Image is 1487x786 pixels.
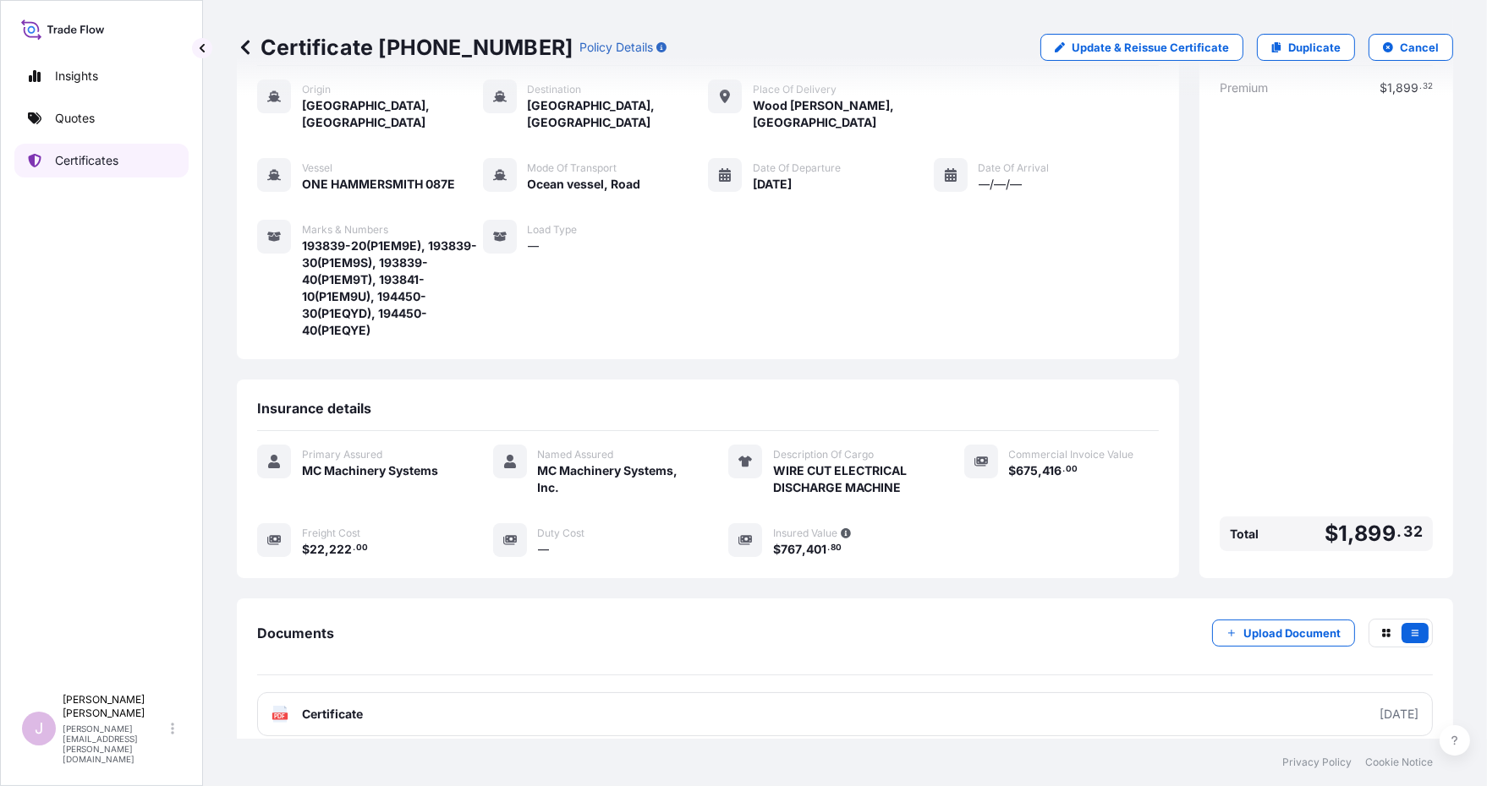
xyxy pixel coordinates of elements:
button: Upload Document [1212,620,1355,647]
span: Primary Assured [302,448,382,461]
span: $ [302,543,310,555]
span: Insurance details [257,400,371,417]
span: Load Type [528,223,578,237]
p: [PERSON_NAME] [PERSON_NAME] [63,693,167,720]
span: Mode of Transport [528,161,617,175]
span: —/—/— [979,176,1023,193]
text: PDF [275,713,286,719]
span: Named Assured [538,448,614,461]
span: . [353,545,355,551]
span: — [538,541,550,558]
span: 193839-20(P1EM9E), 193839-30(P1EM9S), 193839-40(P1EM9T), 193841-10(P1EM9U), 194450-30(P1EQYD), 19... [302,237,483,339]
span: [DATE] [753,176,792,193]
span: Insured Value [773,527,837,540]
span: $ [1009,465,1017,477]
span: [GEOGRAPHIC_DATA], [GEOGRAPHIC_DATA] [302,97,483,131]
span: Date of Arrival [979,161,1050,175]
p: Update & Reissue Certificate [1072,39,1229,56]
p: Insights [55,68,98,85]
span: 416 [1043,465,1062,477]
span: . [827,545,830,551]
span: Duty Cost [538,527,585,540]
span: 675 [1017,465,1039,477]
span: Certificate [302,706,363,723]
span: ONE HAMMERSMITH 087E [302,176,455,193]
a: Certificates [14,144,189,177]
span: 00 [1066,467,1078,472]
p: Upload Document [1243,625,1341,641]
span: Date of Departure [753,161,841,175]
span: Freight Cost [302,527,360,540]
span: Commercial Invoice Value [1009,448,1134,461]
span: 222 [329,543,352,555]
button: Cancel [1369,34,1453,61]
span: . [1397,527,1402,537]
span: 1 [1338,523,1347,544]
span: WIRE CUT ELECTRICAL DISCHARGE MACHINE [773,462,924,496]
span: Marks & Numbers [302,223,388,237]
a: Cookie Notice [1365,756,1433,769]
span: 32 [1404,527,1423,537]
a: Update & Reissue Certificate [1040,34,1243,61]
p: Duplicate [1288,39,1341,56]
span: Description Of Cargo [773,448,874,461]
span: — [528,237,540,254]
span: 22 [310,543,325,555]
span: MC Machinery Systems [302,462,438,479]
span: Wood [PERSON_NAME], [GEOGRAPHIC_DATA] [753,97,934,131]
span: $ [1325,523,1338,544]
span: 767 [781,543,802,555]
p: Policy Details [579,39,653,56]
p: Certificates [55,152,118,169]
a: PDFCertificate[DATE] [257,692,1433,736]
span: . [1062,467,1065,472]
a: Insights [14,59,189,93]
span: Documents [257,625,334,641]
span: , [1039,465,1043,477]
span: 00 [356,545,368,551]
span: [GEOGRAPHIC_DATA], [GEOGRAPHIC_DATA] [528,97,709,131]
a: Duplicate [1257,34,1355,61]
span: Total [1230,526,1259,543]
a: Quotes [14,101,189,135]
span: 80 [831,545,842,551]
span: Vessel [302,161,332,175]
span: J [35,720,43,737]
p: [PERSON_NAME][EMAIL_ADDRESS][PERSON_NAME][DOMAIN_NAME] [63,723,167,764]
span: 899 [1354,523,1396,544]
span: , [802,543,806,555]
span: , [325,543,329,555]
span: , [1347,523,1354,544]
p: Cancel [1400,39,1439,56]
span: Ocean vessel, Road [528,176,641,193]
span: 401 [806,543,826,555]
div: [DATE] [1380,706,1418,723]
a: Privacy Policy [1282,756,1352,769]
p: Quotes [55,110,95,127]
span: $ [773,543,781,555]
span: MC Machinery Systems, Inc. [538,462,689,496]
p: Certificate [PHONE_NUMBER] [237,34,573,61]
